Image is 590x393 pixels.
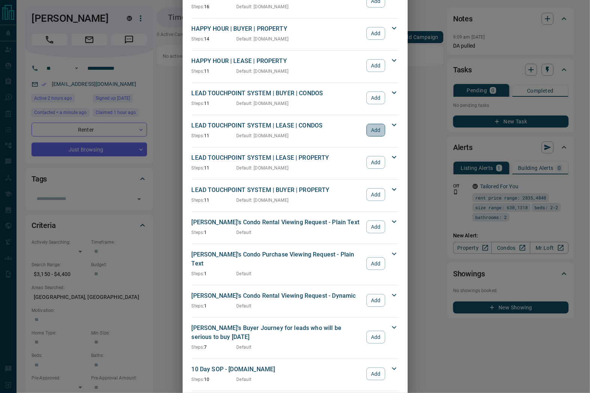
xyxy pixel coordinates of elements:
p: Default : [DOMAIN_NAME] [237,36,289,42]
p: Default [237,270,252,277]
button: Add [366,257,385,270]
span: Steps: [192,36,204,42]
p: Default [237,376,252,383]
p: 10 [192,376,237,383]
button: Add [366,331,385,343]
span: Steps: [192,4,204,9]
p: 10 Day SOP - [DOMAIN_NAME] [192,365,363,374]
span: Steps: [192,133,204,138]
p: 11 [192,100,237,107]
button: Add [366,124,385,136]
span: Steps: [192,271,204,276]
div: LEAD TOUCHPOINT SYSTEM | LEASE | PROPERTYSteps:11Default: [DOMAIN_NAME]Add [192,152,399,173]
p: 16 [192,3,237,10]
div: HAPPY HOUR | LEASE | PROPERTYSteps:11Default: [DOMAIN_NAME]Add [192,55,399,76]
p: Default [237,344,252,351]
span: Steps: [192,198,204,203]
p: 11 [192,165,237,171]
button: Add [366,188,385,201]
button: Add [366,91,385,104]
div: LEAD TOUCHPOINT SYSTEM | BUYER | PROPERTYSteps:11Default: [DOMAIN_NAME]Add [192,184,399,205]
div: [PERSON_NAME]'s Buyer Journey for leads who will be serious to buy [DATE]Steps:7DefaultAdd [192,322,399,352]
p: 11 [192,132,237,139]
p: LEAD TOUCHPOINT SYSTEM | BUYER | PROPERTY [192,186,363,195]
p: Default : [DOMAIN_NAME] [237,3,289,10]
p: 11 [192,197,237,204]
p: [PERSON_NAME]'s Buyer Journey for leads who will be serious to buy [DATE] [192,324,363,342]
p: Default [237,303,252,309]
button: Add [366,59,385,72]
div: [PERSON_NAME]'s Condo Purchase Viewing Request - Plain TextSteps:1DefaultAdd [192,249,399,279]
span: Steps: [192,377,204,382]
p: 1 [192,229,237,236]
div: [PERSON_NAME]'s Condo Rental Viewing Request - DynamicSteps:1DefaultAdd [192,290,399,311]
span: Steps: [192,303,204,309]
div: LEAD TOUCHPOINT SYSTEM | LEASE | CONDOSSteps:11Default: [DOMAIN_NAME]Add [192,120,399,141]
p: 11 [192,68,237,75]
div: 10 Day SOP - [DOMAIN_NAME]Steps:10DefaultAdd [192,363,399,384]
p: LEAD TOUCHPOINT SYSTEM | LEASE | PROPERTY [192,153,363,162]
p: 1 [192,270,237,277]
p: Default : [DOMAIN_NAME] [237,197,289,204]
p: Default : [DOMAIN_NAME] [237,165,289,171]
div: [PERSON_NAME]'s Condo Rental Viewing Request - Plain TextSteps:1DefaultAdd [192,216,399,237]
p: 1 [192,303,237,309]
p: [PERSON_NAME]'s Condo Purchase Viewing Request - Plain Text [192,250,363,268]
button: Add [366,27,385,40]
div: LEAD TOUCHPOINT SYSTEM | BUYER | CONDOSSteps:11Default: [DOMAIN_NAME]Add [192,87,399,108]
span: Steps: [192,345,204,350]
p: [PERSON_NAME]'s Condo Rental Viewing Request - Dynamic [192,291,363,300]
div: HAPPY HOUR | BUYER | PROPERTYSteps:14Default: [DOMAIN_NAME]Add [192,23,399,44]
p: 7 [192,344,237,351]
span: Steps: [192,101,204,106]
p: LEAD TOUCHPOINT SYSTEM | LEASE | CONDOS [192,121,363,130]
span: Steps: [192,165,204,171]
p: Default : [DOMAIN_NAME] [237,132,289,139]
button: Add [366,220,385,233]
p: HAPPY HOUR | LEASE | PROPERTY [192,57,363,66]
p: Default : [DOMAIN_NAME] [237,68,289,75]
p: 14 [192,36,237,42]
button: Add [366,367,385,380]
p: Default : [DOMAIN_NAME] [237,100,289,107]
p: HAPPY HOUR | BUYER | PROPERTY [192,24,363,33]
p: Default [237,229,252,236]
span: Steps: [192,69,204,74]
span: Steps: [192,230,204,235]
button: Add [366,294,385,307]
button: Add [366,156,385,169]
p: LEAD TOUCHPOINT SYSTEM | BUYER | CONDOS [192,89,363,98]
p: [PERSON_NAME]'s Condo Rental Viewing Request - Plain Text [192,218,363,227]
